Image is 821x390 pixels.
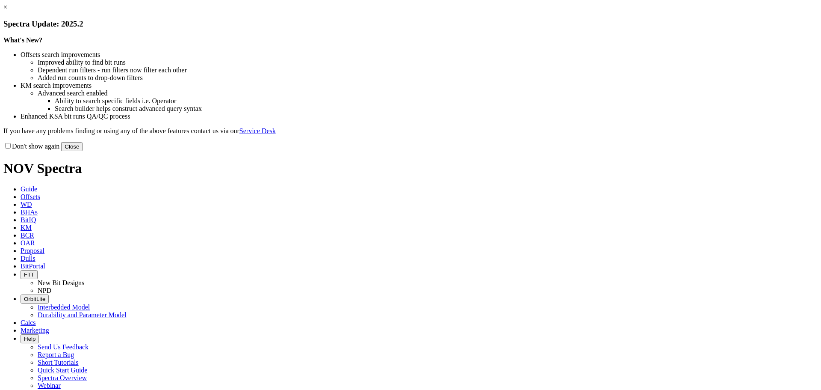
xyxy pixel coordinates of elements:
[38,59,818,66] li: Improved ability to find bit runs
[21,255,35,262] span: Dulls
[38,66,818,74] li: Dependent run filters - run filters now filter each other
[38,351,74,358] a: Report a Bug
[38,279,84,286] a: New Bit Designs
[38,343,89,351] a: Send Us Feedback
[24,336,35,342] span: Help
[21,82,818,89] li: KM search improvements
[21,193,40,200] span: Offsets
[55,105,818,113] li: Search builder helps construct advanced query syntax
[21,208,38,216] span: BHAs
[38,304,90,311] a: Interbedded Model
[21,51,818,59] li: Offsets search improvements
[3,36,42,44] strong: What's New?
[3,127,818,135] p: If you have any problems finding or using any of the above features contact us via our
[21,262,45,270] span: BitPortal
[21,247,44,254] span: Proposal
[3,3,7,11] a: ×
[38,374,87,381] a: Spectra Overview
[38,311,127,319] a: Durability and Parameter Model
[21,232,34,239] span: BCR
[3,161,818,176] h1: NOV Spectra
[61,142,83,151] button: Close
[24,271,34,278] span: FTT
[24,296,45,302] span: OrbitLite
[239,127,276,134] a: Service Desk
[21,224,32,231] span: KM
[3,19,818,29] h3: Spectra Update: 2025.2
[38,89,818,97] li: Advanced search enabled
[21,113,818,120] li: Enhanced KSA bit runs QA/QC process
[21,185,37,193] span: Guide
[38,366,87,374] a: Quick Start Guide
[38,359,79,366] a: Short Tutorials
[38,382,61,389] a: Webinar
[3,143,59,150] label: Don't show again
[5,143,11,149] input: Don't show again
[21,216,36,223] span: BitIQ
[38,287,51,294] a: NPD
[21,239,35,247] span: OAR
[21,201,32,208] span: WD
[21,327,49,334] span: Marketing
[38,74,818,82] li: Added run counts to drop-down filters
[55,97,818,105] li: Ability to search specific fields i.e. Operator
[21,319,36,326] span: Calcs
